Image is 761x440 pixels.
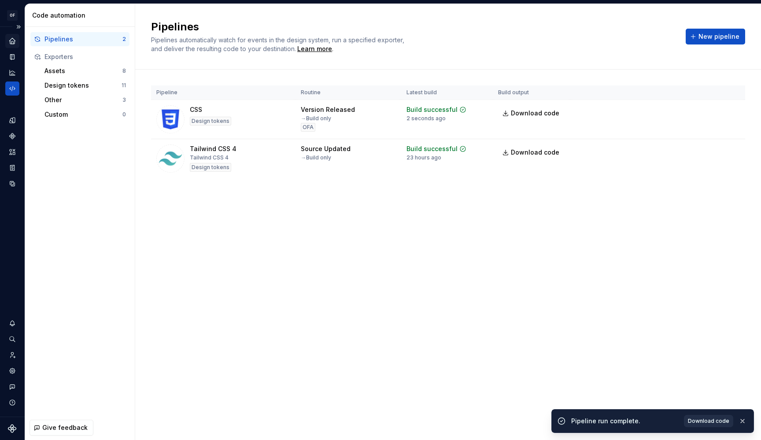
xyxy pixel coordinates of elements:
[5,145,19,159] a: Assets
[44,67,122,75] div: Assets
[122,67,126,74] div: 8
[688,418,729,425] span: Download code
[30,32,129,46] button: Pipelines2
[41,78,129,92] button: Design tokens11
[5,50,19,64] a: Documentation
[41,64,129,78] button: Assets8
[5,332,19,346] button: Search ⌘K
[5,161,19,175] a: Storybook stories
[498,105,565,121] a: Download code
[301,123,315,132] div: OFA
[5,348,19,362] a: Invite team
[301,144,351,153] div: Source Updated
[296,46,333,52] span: .
[190,105,202,114] div: CSS
[5,364,19,378] a: Settings
[406,154,441,161] div: 23 hours ago
[32,11,131,20] div: Code automation
[190,163,231,172] div: Design tokens
[406,144,458,153] div: Build successful
[122,36,126,43] div: 2
[301,115,331,122] div: → Build only
[30,420,93,436] button: Give feedback
[8,424,17,433] svg: Supernova Logo
[44,52,126,61] div: Exporters
[151,20,675,34] h2: Pipelines
[44,96,122,104] div: Other
[511,148,559,157] span: Download code
[401,85,493,100] th: Latest build
[498,144,565,160] a: Download code
[151,36,406,52] span: Pipelines automatically watch for events in the design system, run a specified exporter, and deli...
[296,85,401,100] th: Routine
[190,117,231,126] div: Design tokens
[12,21,25,33] button: Expand sidebar
[5,113,19,127] a: Design tokens
[5,34,19,48] a: Home
[406,115,446,122] div: 2 seconds ago
[5,177,19,191] a: Data sources
[7,10,18,21] div: OF
[44,35,122,44] div: Pipelines
[151,85,296,100] th: Pipeline
[5,66,19,80] a: Analytics
[122,111,126,118] div: 0
[698,32,739,41] span: New pipeline
[684,415,733,427] a: Download code
[5,380,19,394] button: Contact support
[301,105,355,114] div: Version Released
[190,144,236,153] div: Tailwind CSS 4
[41,107,129,122] button: Custom0
[44,110,122,119] div: Custom
[297,44,332,53] a: Learn more
[511,109,559,118] span: Download code
[5,129,19,143] a: Components
[493,85,570,100] th: Build output
[190,154,229,161] div: Tailwind CSS 4
[301,154,331,161] div: → Build only
[406,105,458,114] div: Build successful
[5,316,19,330] button: Notifications
[42,423,88,432] span: Give feedback
[41,93,129,107] button: Other3
[122,82,126,89] div: 11
[5,81,19,96] a: Code automation
[2,6,23,25] button: OF
[571,417,679,425] div: Pipeline run complete.
[122,96,126,104] div: 3
[44,81,122,90] div: Design tokens
[686,29,745,44] button: New pipeline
